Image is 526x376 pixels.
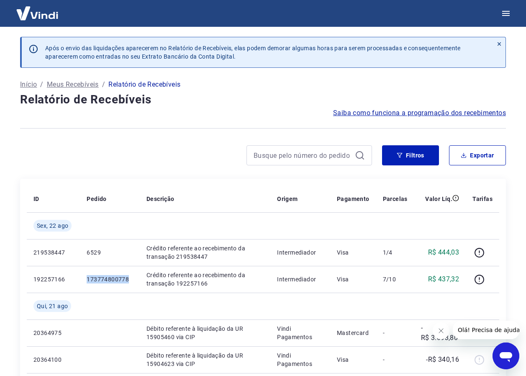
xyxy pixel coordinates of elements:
[33,329,73,337] p: 20364975
[472,195,493,203] p: Tarifas
[493,343,519,369] iframe: Botão para abrir a janela de mensagens
[337,275,369,283] p: Visa
[20,80,37,90] a: Início
[146,351,264,368] p: Débito referente à liquidação da UR 15904623 via CIP
[383,275,408,283] p: 7/10
[449,145,506,165] button: Exportar
[33,248,73,257] p: 219538447
[146,244,264,261] p: Crédito referente ao recebimento da transação 219538447
[383,195,408,203] p: Parcelas
[277,275,323,283] p: Intermediador
[254,149,352,162] input: Busque pelo número do pedido
[277,195,298,203] p: Origem
[428,274,459,284] p: R$ 437,32
[47,80,99,90] a: Meus Recebíveis
[20,91,506,108] h4: Relatório de Recebíveis
[337,248,369,257] p: Visa
[337,329,369,337] p: Mastercard
[277,324,323,341] p: Vindi Pagamentos
[102,80,105,90] p: /
[5,6,70,13] span: Olá! Precisa de ajuda?
[382,145,439,165] button: Filtros
[383,248,408,257] p: 1/4
[33,275,73,283] p: 192257166
[433,322,449,339] iframe: Fechar mensagem
[426,355,459,365] p: -R$ 340,16
[45,44,486,61] p: Após o envio das liquidações aparecerem no Relatório de Recebíveis, elas podem demorar algumas ho...
[277,248,323,257] p: Intermediador
[87,248,133,257] p: 6529
[40,80,43,90] p: /
[108,80,180,90] p: Relatório de Recebíveis
[33,195,39,203] p: ID
[421,323,459,343] p: -R$ 3.093,80
[337,195,369,203] p: Pagamento
[87,275,133,283] p: 173774800778
[425,195,452,203] p: Valor Líq.
[146,324,264,341] p: Débito referente à liquidação da UR 15905460 via CIP
[277,351,323,368] p: Vindi Pagamentos
[87,195,106,203] p: Pedido
[383,329,408,337] p: -
[146,195,174,203] p: Descrição
[337,355,369,364] p: Visa
[333,108,506,118] a: Saiba como funciona a programação dos recebimentos
[383,355,408,364] p: -
[428,247,459,258] p: R$ 444,03
[146,271,264,288] p: Crédito referente ao recebimento da transação 192257166
[453,321,519,339] iframe: Mensagem da empresa
[37,221,68,230] span: Sex, 22 ago
[10,0,64,26] img: Vindi
[37,302,68,310] span: Qui, 21 ago
[33,355,73,364] p: 20364100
